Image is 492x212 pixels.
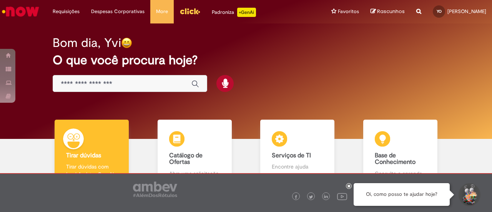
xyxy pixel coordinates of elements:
[338,8,359,15] span: Favoritos
[354,183,450,206] div: Oi, como posso te ajudar hoje?
[377,8,405,15] span: Rascunhos
[53,8,80,15] span: Requisições
[1,4,40,19] img: ServiceNow
[309,195,313,199] img: logo_footer_twitter.png
[324,195,328,199] img: logo_footer_linkedin.png
[66,152,101,159] b: Tirar dúvidas
[447,8,486,15] span: [PERSON_NAME]
[53,53,439,67] h2: O que você procura hoje?
[156,8,168,15] span: More
[66,163,117,178] p: Tirar dúvidas com Lupi Assist e Gen Ai
[143,120,246,186] a: Catálogo de Ofertas Abra uma solicitação
[246,120,349,186] a: Serviços de TI Encontre ajuda
[180,5,200,17] img: click_logo_yellow_360x200.png
[349,120,452,186] a: Base de Conhecimento Consulte e aprenda
[272,152,311,159] b: Serviços de TI
[237,8,256,17] p: +GenAi
[169,152,203,166] b: Catálogo de Ofertas
[457,183,480,206] button: Iniciar Conversa de Suporte
[212,8,256,17] div: Padroniza
[169,170,220,177] p: Abra uma solicitação
[375,170,426,177] p: Consulte e aprenda
[53,36,121,50] h2: Bom dia, Yvi
[294,195,298,199] img: logo_footer_facebook.png
[91,8,145,15] span: Despesas Corporativas
[337,191,347,201] img: logo_footer_youtube.png
[40,120,143,186] a: Tirar dúvidas Tirar dúvidas com Lupi Assist e Gen Ai
[133,182,177,197] img: logo_footer_ambev_rotulo_gray.png
[272,163,323,170] p: Encontre ajuda
[375,152,416,166] b: Base de Conhecimento
[121,37,132,48] img: happy-face.png
[371,8,405,15] a: Rascunhos
[437,9,442,14] span: YO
